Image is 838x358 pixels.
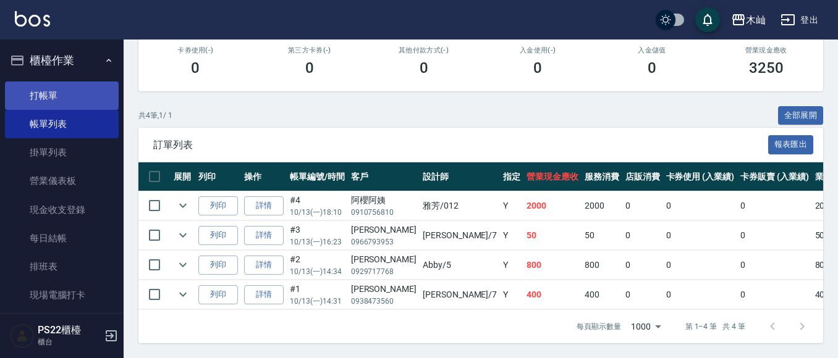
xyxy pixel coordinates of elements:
button: 報表匯出 [768,135,814,154]
td: 0 [622,251,663,280]
th: 服務消費 [582,162,622,191]
td: 0 [622,221,663,250]
button: save [695,7,720,32]
p: 共 4 筆, 1 / 1 [138,110,172,121]
td: 400 [582,280,622,309]
p: 10/13 (一) 14:34 [290,266,345,277]
th: 卡券販賣 (入業績) [737,162,812,191]
th: 營業現金應收 [523,162,582,191]
td: 50 [523,221,582,250]
td: #4 [287,191,348,220]
td: 2000 [582,191,622,220]
p: 0938473560 [351,296,417,307]
th: 卡券使用 (入業績) [663,162,738,191]
button: expand row [174,196,192,215]
p: 0929717768 [351,266,417,277]
button: 列印 [198,226,238,245]
th: 操作 [241,162,287,191]
td: [PERSON_NAME] /7 [420,221,500,250]
th: 客戶 [348,162,420,191]
a: 營業儀表板 [5,167,119,195]
a: 現場電腦打卡 [5,281,119,309]
button: expand row [174,256,192,274]
h2: 入金儲值 [610,46,695,54]
p: 櫃台 [38,336,101,348]
td: Y [500,191,523,220]
h3: 0 [533,59,542,77]
th: 指定 [500,162,523,191]
h2: 入金使用(-) [496,46,580,54]
td: #1 [287,280,348,309]
h3: 3250 [749,59,784,77]
button: expand row [174,285,192,304]
span: 訂單列表 [153,139,768,151]
td: 0 [663,191,738,220]
th: 列印 [195,162,241,191]
td: 0 [737,280,812,309]
td: #2 [287,251,348,280]
div: [PERSON_NAME] [351,223,417,236]
th: 展開 [171,162,195,191]
td: 0 [737,221,812,250]
a: 打帳單 [5,81,119,110]
div: [PERSON_NAME] [351,283,417,296]
button: 櫃檯作業 [5,44,119,77]
td: Y [500,251,523,280]
td: Abby /5 [420,251,500,280]
p: 0966793953 [351,236,417,248]
th: 帳單編號/時間 [287,162,348,191]
h2: 第三方卡券(-) [268,46,352,54]
div: [PERSON_NAME] [351,253,417,266]
td: 0 [622,191,663,220]
td: 50 [582,221,622,250]
div: 1000 [626,310,666,343]
p: 每頁顯示數量 [577,321,621,332]
img: Person [10,323,35,348]
button: 全部展開 [778,106,824,125]
td: 800 [582,251,622,280]
a: 掛單列表 [5,138,119,167]
th: 設計師 [420,162,500,191]
h2: 營業現金應收 [724,46,808,54]
a: 詳情 [244,196,284,215]
h2: 卡券使用(-) [153,46,238,54]
button: 登出 [776,9,823,31]
h2: 其他付款方式(-) [381,46,466,54]
td: Y [500,280,523,309]
a: 現金收支登錄 [5,196,119,224]
td: 400 [523,280,582,309]
a: 每日結帳 [5,224,119,252]
td: 0 [622,280,663,309]
p: 0910756810 [351,207,417,218]
th: 店販消費 [622,162,663,191]
h3: 0 [191,59,200,77]
button: 列印 [198,256,238,275]
td: 2000 [523,191,582,220]
div: 阿櫻阿姨 [351,194,417,207]
h3: 0 [648,59,656,77]
img: Logo [15,11,50,27]
td: [PERSON_NAME] /7 [420,280,500,309]
button: 列印 [198,196,238,215]
div: 木屾 [746,12,766,28]
button: 列印 [198,285,238,304]
td: 0 [663,251,738,280]
td: 0 [737,191,812,220]
h5: PS22櫃檯 [38,324,101,336]
h3: 0 [420,59,428,77]
p: 10/13 (一) 18:10 [290,207,345,218]
p: 10/13 (一) 16:23 [290,236,345,248]
a: 詳情 [244,285,284,304]
td: 800 [523,251,582,280]
a: 詳情 [244,226,284,245]
p: 10/13 (一) 14:31 [290,296,345,307]
td: 0 [663,221,738,250]
button: 木屾 [726,7,771,33]
td: 0 [737,251,812,280]
button: expand row [174,226,192,244]
a: 報表匯出 [768,138,814,150]
td: Y [500,221,523,250]
td: 雅芳 /012 [420,191,500,220]
td: 0 [663,280,738,309]
h3: 0 [305,59,314,77]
